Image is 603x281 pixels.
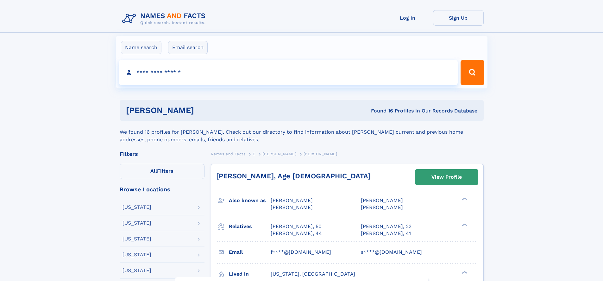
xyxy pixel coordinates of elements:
[271,204,313,210] span: [PERSON_NAME]
[150,168,157,174] span: All
[361,223,411,230] a: [PERSON_NAME], 22
[122,252,151,257] div: [US_STATE]
[122,268,151,273] div: [US_STATE]
[361,204,403,210] span: [PERSON_NAME]
[229,221,271,232] h3: Relatives
[126,106,283,114] h1: [PERSON_NAME]
[262,152,296,156] span: [PERSON_NAME]
[253,150,255,158] a: E
[271,271,355,277] span: [US_STATE], [GEOGRAPHIC_DATA]
[460,197,468,201] div: ❯
[120,187,204,192] div: Browse Locations
[282,107,477,114] div: Found 16 Profiles In Our Records Database
[120,151,204,157] div: Filters
[253,152,255,156] span: E
[168,41,208,54] label: Email search
[120,164,204,179] label: Filters
[361,197,403,203] span: [PERSON_NAME]
[119,60,458,85] input: search input
[415,169,478,185] a: View Profile
[262,150,296,158] a: [PERSON_NAME]
[361,230,411,237] a: [PERSON_NAME], 41
[122,220,151,226] div: [US_STATE]
[229,247,271,258] h3: Email
[431,170,462,184] div: View Profile
[211,150,246,158] a: Names and Facts
[433,10,484,26] a: Sign Up
[304,152,337,156] span: [PERSON_NAME]
[229,269,271,279] h3: Lived in
[271,197,313,203] span: [PERSON_NAME]
[120,10,211,27] img: Logo Names and Facts
[120,121,484,144] div: We found 16 profiles for [PERSON_NAME]. Check out our directory to find information about [PERSON...
[121,41,161,54] label: Name search
[122,236,151,241] div: [US_STATE]
[460,223,468,227] div: ❯
[216,172,371,180] a: [PERSON_NAME], Age [DEMOGRAPHIC_DATA]
[382,10,433,26] a: Log In
[271,230,322,237] a: [PERSON_NAME], 44
[229,195,271,206] h3: Also known as
[461,60,484,85] button: Search Button
[460,270,468,274] div: ❯
[122,205,151,210] div: [US_STATE]
[271,223,322,230] a: [PERSON_NAME], 50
